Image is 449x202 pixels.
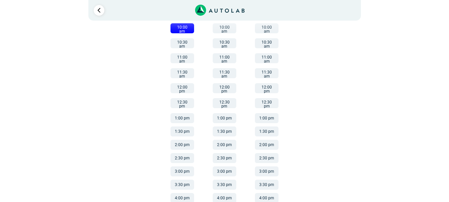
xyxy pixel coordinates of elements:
[170,83,194,93] button: 12:00 pm
[213,126,236,136] button: 1:30 pm
[213,166,236,176] button: 3:00 pm
[213,23,236,33] button: 10:00 am
[170,180,194,190] button: 3:30 pm
[213,38,236,48] button: 10:30 am
[255,180,279,190] button: 3:30 pm
[255,113,279,123] button: 1:00 pm
[255,98,279,108] button: 12:30 pm
[170,23,194,33] button: 10:00 am
[255,23,279,33] button: 10:00 am
[255,140,279,150] button: 2:00 pm
[255,126,279,136] button: 1:30 pm
[170,68,194,78] button: 11:30 am
[213,153,236,163] button: 2:30 pm
[213,180,236,190] button: 3:30 pm
[255,166,279,176] button: 3:00 pm
[170,98,194,108] button: 12:30 pm
[170,166,194,176] button: 3:00 pm
[170,126,194,136] button: 1:30 pm
[255,68,279,78] button: 11:30 am
[170,153,194,163] button: 2:30 pm
[213,140,236,150] button: 2:00 pm
[255,153,279,163] button: 2:30 pm
[255,53,279,63] button: 11:00 am
[195,7,245,13] a: Link al sitio de autolab
[170,140,194,150] button: 2:00 pm
[213,98,236,108] button: 12:30 pm
[213,68,236,78] button: 11:30 am
[170,53,194,63] button: 11:00 am
[170,113,194,123] button: 1:00 pm
[213,53,236,63] button: 11:00 am
[255,83,279,93] button: 12:00 pm
[170,38,194,48] button: 10:30 am
[213,113,236,123] button: 1:00 pm
[255,38,279,48] button: 10:30 am
[94,5,104,16] a: Ir al paso anterior
[213,83,236,93] button: 12:00 pm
